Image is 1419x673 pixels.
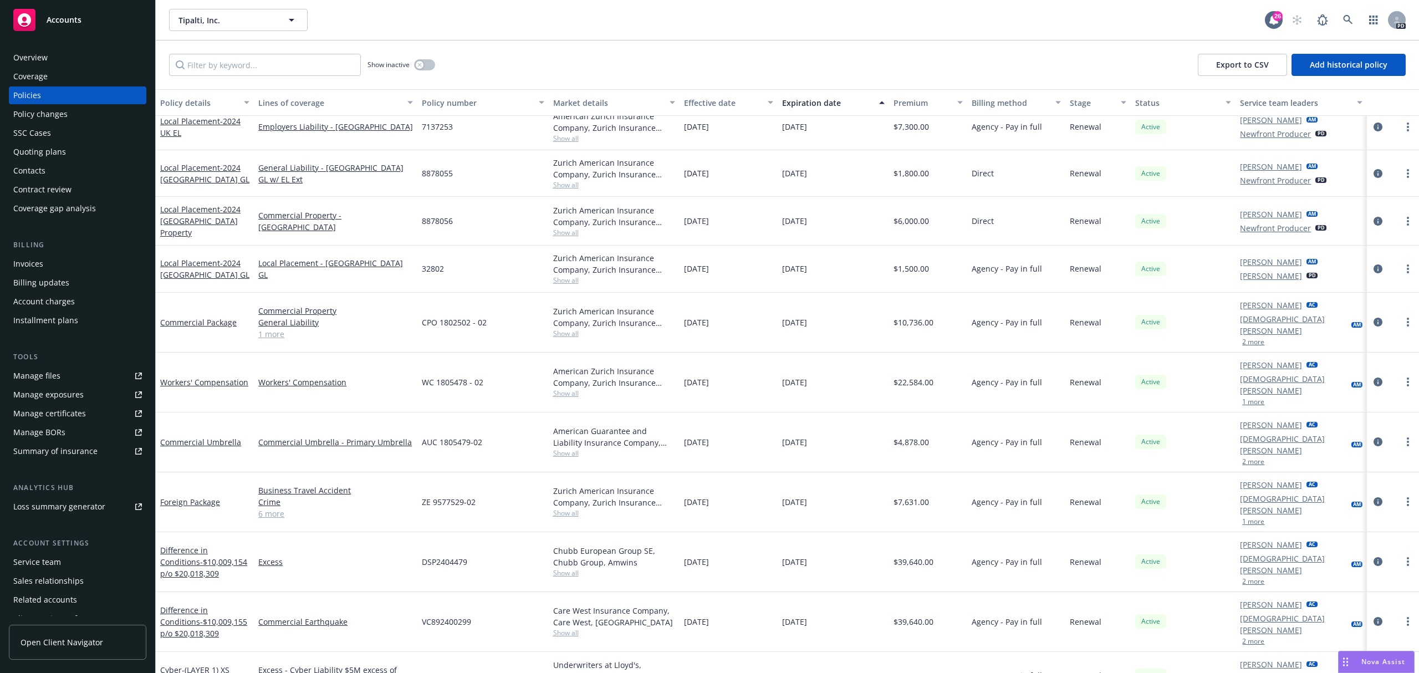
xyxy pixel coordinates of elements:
[9,255,146,273] a: Invoices
[258,305,413,317] a: Commercial Property
[9,424,146,441] a: Manage BORs
[967,89,1065,116] button: Billing method
[258,257,413,281] a: Local Placement - [GEOGRAPHIC_DATA] GL
[9,68,146,85] a: Coverage
[1135,97,1219,109] div: Status
[1240,270,1302,282] a: [PERSON_NAME]
[422,215,453,227] span: 8878056
[1070,167,1101,179] span: Renewal
[894,436,929,448] span: $4,878.00
[13,124,51,142] div: SSC Cases
[1240,433,1346,456] a: [DEMOGRAPHIC_DATA][PERSON_NAME]
[1361,657,1405,666] span: Nova Assist
[1240,222,1311,234] a: Newfront Producer
[553,276,675,285] span: Show all
[553,568,675,578] span: Show all
[553,110,675,134] div: American Zurich Insurance Company, Zurich Insurance Group, Zurich Insurance Group (International)...
[1198,54,1287,76] button: Export to CSV
[1070,97,1114,109] div: Stage
[1240,373,1346,396] a: [DEMOGRAPHIC_DATA][PERSON_NAME]
[1240,419,1302,431] a: [PERSON_NAME]
[1240,599,1302,610] a: [PERSON_NAME]
[160,97,237,109] div: Policy details
[1339,651,1352,672] div: Drag to move
[553,157,675,180] div: Zurich American Insurance Company, Zurich Insurance Group, Zurich Insurance Group (International)...
[1070,121,1101,132] span: Renewal
[894,556,933,568] span: $39,640.00
[160,116,241,138] span: - 2024 UK EL
[894,215,929,227] span: $6,000.00
[553,425,675,448] div: American Guarantee and Liability Insurance Company, Zurich Insurance Group
[553,605,675,628] div: Care West Insurance Company, Care West, [GEOGRAPHIC_DATA]
[258,210,413,233] a: Commercial Property - [GEOGRAPHIC_DATA]
[9,162,146,180] a: Contacts
[972,616,1042,628] span: Agency - Pay in full
[9,572,146,590] a: Sales relationships
[684,436,709,448] span: [DATE]
[1216,59,1269,70] span: Export to CSV
[1362,9,1385,31] a: Switch app
[258,485,413,496] a: Business Travel Accident
[422,167,453,179] span: 8878055
[367,60,410,69] span: Show inactive
[160,258,249,280] span: - 2024 [GEOGRAPHIC_DATA] GL
[9,181,146,198] a: Contract review
[972,167,994,179] span: Direct
[684,167,709,179] span: [DATE]
[258,121,413,132] a: Employers Liability - [GEOGRAPHIC_DATA]
[160,437,241,447] a: Commercial Umbrella
[1242,458,1264,465] button: 2 more
[972,376,1042,388] span: Agency - Pay in full
[782,616,807,628] span: [DATE]
[684,556,709,568] span: [DATE]
[1401,435,1415,448] a: more
[13,442,98,460] div: Summary of insurance
[684,376,709,388] span: [DATE]
[553,508,675,518] span: Show all
[1140,122,1162,132] span: Active
[1240,256,1302,268] a: [PERSON_NAME]
[258,508,413,519] a: 6 more
[1065,89,1131,116] button: Stage
[13,68,48,85] div: Coverage
[258,162,413,185] a: General Liability - [GEOGRAPHIC_DATA] GL w/ EL Ext
[1070,317,1101,328] span: Renewal
[422,496,476,508] span: ZE 9577529-02
[553,252,675,276] div: Zurich American Insurance Company, Zurich Insurance Group, Zurich Insurance Group (International)...
[1337,9,1359,31] a: Search
[549,89,680,116] button: Market details
[1292,54,1406,76] button: Add historical policy
[13,553,61,571] div: Service team
[972,97,1049,109] div: Billing method
[782,376,807,388] span: [DATE]
[778,89,889,116] button: Expiration date
[9,405,146,422] a: Manage certificates
[156,89,254,116] button: Policy details
[782,97,872,109] div: Expiration date
[13,591,77,609] div: Related accounts
[1240,299,1302,311] a: [PERSON_NAME]
[782,436,807,448] span: [DATE]
[972,317,1042,328] span: Agency - Pay in full
[1401,120,1415,134] a: more
[258,376,413,388] a: Workers' Compensation
[9,482,146,493] div: Analytics hub
[258,496,413,508] a: Crime
[1240,493,1346,516] a: [DEMOGRAPHIC_DATA][PERSON_NAME]
[1240,175,1311,186] a: Newfront Producer
[1240,539,1302,550] a: [PERSON_NAME]
[684,263,709,274] span: [DATE]
[1371,615,1385,628] a: circleInformation
[972,263,1042,274] span: Agency - Pay in full
[1070,376,1101,388] span: Renewal
[1140,317,1162,327] span: Active
[160,204,241,238] a: Local Placement
[1240,97,1350,109] div: Service team leaders
[254,89,417,116] button: Lines of coverage
[13,255,43,273] div: Invoices
[1401,495,1415,508] a: more
[9,4,146,35] a: Accounts
[9,105,146,123] a: Policy changes
[160,545,247,579] a: Difference in Conditions
[1240,313,1346,336] a: [DEMOGRAPHIC_DATA][PERSON_NAME]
